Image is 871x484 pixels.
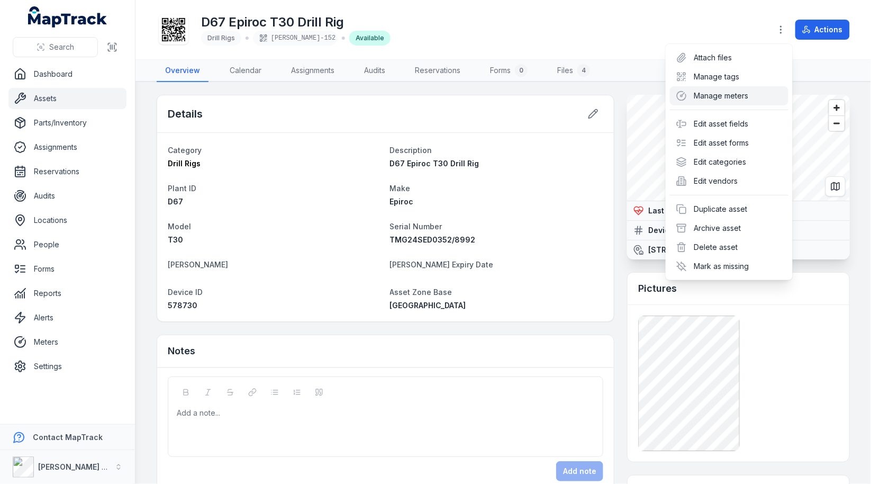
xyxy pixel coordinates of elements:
[670,200,788,219] div: Duplicate asset
[670,133,788,153] div: Edit asset forms
[670,257,788,276] div: Mark as missing
[670,86,788,105] div: Manage meters
[670,48,788,67] div: Attach files
[670,153,788,172] div: Edit categories
[670,172,788,191] div: Edit vendors
[670,114,788,133] div: Edit asset fields
[670,219,788,238] div: Archive asset
[670,67,788,86] div: Manage tags
[670,238,788,257] div: Delete asset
